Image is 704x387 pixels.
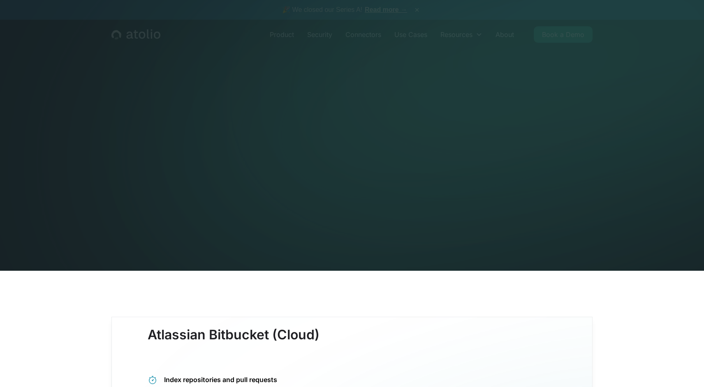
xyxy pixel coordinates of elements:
[263,26,301,43] a: Product
[434,26,489,43] div: Resources
[301,26,339,43] a: Security
[164,375,368,384] div: Index repositories and pull requests
[388,26,434,43] a: Use Cases
[111,29,160,40] a: home
[489,26,521,43] a: About
[282,5,407,15] span: 🎉 We closed our Series A!
[339,26,388,43] a: Connectors
[440,30,472,39] div: Resources
[534,26,593,43] a: Book a Demo
[412,5,422,14] button: ×
[148,327,320,359] h3: Atlassian Bitbucket (Cloud)
[365,6,407,13] a: Read more →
